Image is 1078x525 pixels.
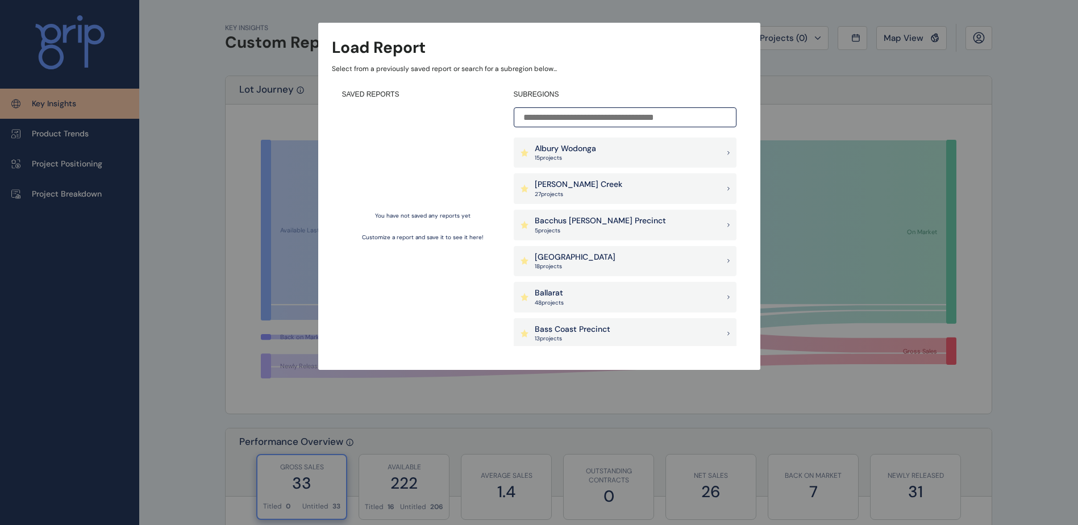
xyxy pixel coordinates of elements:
[535,324,610,335] p: Bass Coast Precinct
[535,335,610,343] p: 13 project s
[332,36,426,59] h3: Load Report
[535,227,666,235] p: 5 project s
[535,252,615,263] p: [GEOGRAPHIC_DATA]
[535,143,596,155] p: Albury Wodonga
[535,262,615,270] p: 18 project s
[535,154,596,162] p: 15 project s
[375,212,471,220] p: You have not saved any reports yet
[332,64,747,74] p: Select from a previously saved report or search for a subregion below...
[535,179,622,190] p: [PERSON_NAME] Creek
[342,90,503,99] h4: SAVED REPORTS
[362,234,484,241] p: Customize a report and save it to see it here!
[535,215,666,227] p: Bacchus [PERSON_NAME] Precinct
[535,190,622,198] p: 27 project s
[535,287,564,299] p: Ballarat
[535,299,564,307] p: 48 project s
[514,90,736,99] h4: SUBREGIONS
